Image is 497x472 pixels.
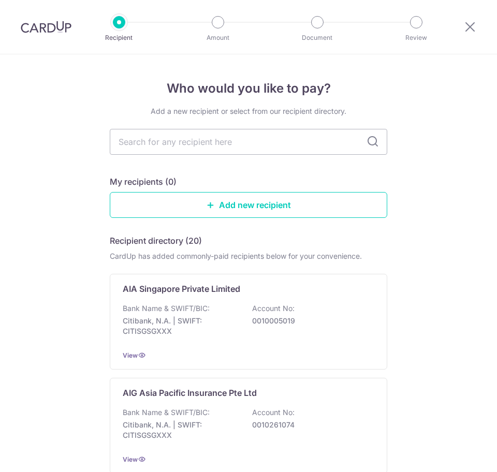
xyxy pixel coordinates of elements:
[252,303,295,314] p: Account No:
[387,33,445,43] p: Review
[110,175,177,188] h5: My recipients (0)
[110,234,202,247] h5: Recipient directory (20)
[123,316,239,336] p: Citibank, N.A. | SWIFT: CITISGSGXXX
[123,283,240,295] p: AIA Singapore Private Limited
[123,387,257,399] p: AIG Asia Pacific Insurance Pte Ltd
[110,79,387,98] h4: Who would you like to pay?
[110,129,387,155] input: Search for any recipient here
[110,251,387,261] div: CardUp has added commonly-paid recipients below for your convenience.
[252,316,368,326] p: 0010005019
[123,455,138,463] a: View
[90,33,148,43] p: Recipient
[110,106,387,116] div: Add a new recipient or select from our recipient directory.
[110,192,387,218] a: Add new recipient
[123,351,138,359] a: View
[189,33,247,43] p: Amount
[123,407,210,418] p: Bank Name & SWIFT/BIC:
[21,21,71,33] img: CardUp
[123,303,210,314] p: Bank Name & SWIFT/BIC:
[252,420,368,430] p: 0010261074
[288,33,346,43] p: Document
[252,407,295,418] p: Account No:
[123,420,239,440] p: Citibank, N.A. | SWIFT: CITISGSGXXX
